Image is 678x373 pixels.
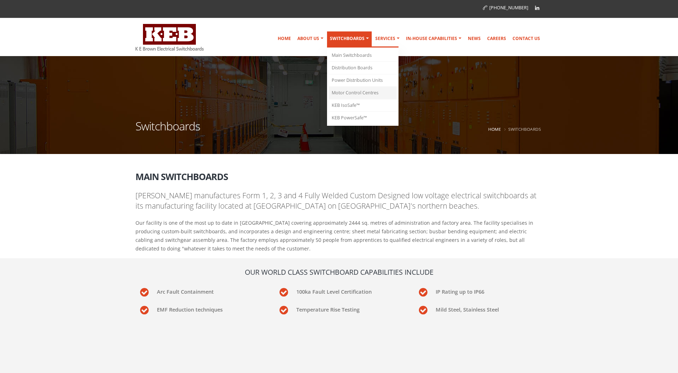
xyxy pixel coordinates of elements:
[329,49,397,62] a: Main Switchboards
[532,3,543,13] a: Linkedin
[275,31,294,46] a: Home
[465,31,484,46] a: News
[295,31,326,46] a: About Us
[296,285,404,296] p: 100ka Fault Level Certification
[329,99,397,112] a: KEB IsoSafe™
[157,303,264,314] p: EMF Reduction techniques
[135,267,543,277] h4: Our World Class Switchboard Capabilities include
[503,125,541,134] li: Switchboards
[329,62,397,74] a: Distribution Boards
[135,120,200,141] h1: Switchboards
[372,31,402,46] a: Services
[327,31,372,48] a: Switchboards
[483,5,528,11] a: [PHONE_NUMBER]
[436,285,543,296] p: IP Rating up to IP66
[135,24,204,51] img: K E Brown Electrical Switchboards
[157,285,264,296] p: Arc Fault Containment
[329,87,397,99] a: Motor Control Centres
[329,74,397,87] a: Power Distribution Units
[436,303,543,314] p: Mild Steel, Stainless Steel
[296,303,404,314] p: Temperature Rise Testing
[329,112,397,124] a: KEB PowerSafe™
[403,31,464,46] a: In-house Capabilities
[488,126,501,132] a: Home
[510,31,543,46] a: Contact Us
[135,166,543,181] h2: Main Switchboards
[135,190,543,212] p: [PERSON_NAME] manufactures Form 1, 2, 3 and 4 Fully Welded Custom Designed low voltage electrical...
[135,219,543,253] p: Our facility is one of the most up to date in [GEOGRAPHIC_DATA] covering approximately 2444 sq. m...
[484,31,509,46] a: Careers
